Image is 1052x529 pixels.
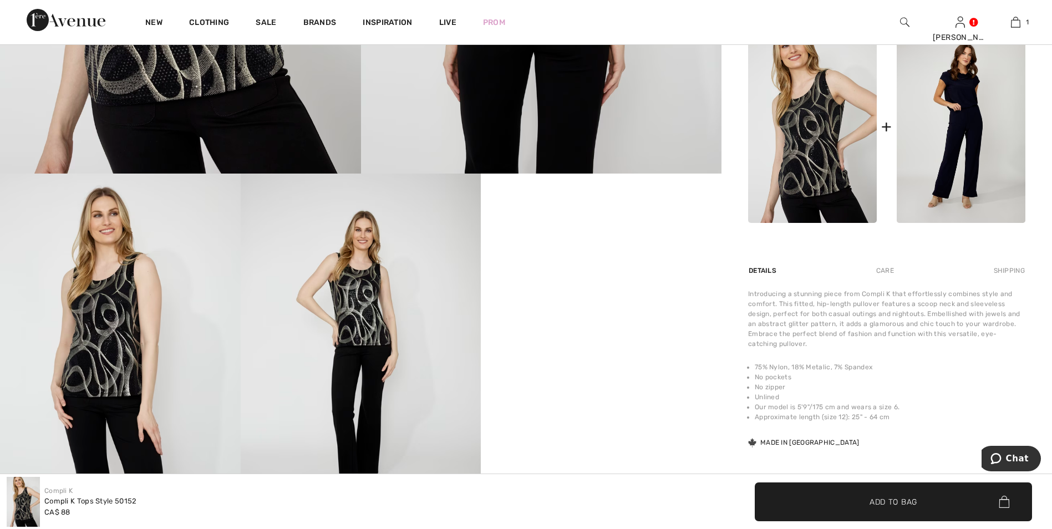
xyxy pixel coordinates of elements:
span: 1 [1026,17,1029,27]
video: Your browser does not support the video tag. [481,174,721,294]
img: Mid-Rise Casual Trousers Style 1534 [897,30,1025,223]
div: Compli K Tops Style 50152 [44,496,137,507]
a: Clothing [189,18,229,29]
a: Brands [303,18,337,29]
div: [PERSON_NAME] [933,32,987,43]
div: Details [748,261,779,281]
button: Add to Bag [755,482,1032,521]
img: Compli K Tops Style 50152 [7,477,40,527]
li: Approximate length (size 12): 25" - 64 cm [755,412,1025,422]
a: Compli K [44,487,73,495]
img: Bag.svg [999,496,1009,508]
a: Sale [256,18,276,29]
img: search the website [900,16,909,29]
span: Inspiration [363,18,412,29]
div: + [881,114,892,139]
img: My Bag [1011,16,1020,29]
li: No pockets [755,372,1025,382]
li: No zipper [755,382,1025,392]
img: Compli K Tops Style 50152 [748,30,877,223]
iframe: Opens a widget where you can chat to one of our agents [982,446,1041,474]
div: Shipping [991,261,1025,281]
a: 1 [988,16,1043,29]
span: Add to Bag [870,496,917,507]
div: Introducing a stunning piece from Compli K that effortlessly combines style and comfort. This fit... [748,289,1025,349]
li: Unlined [755,392,1025,402]
li: 75% Nylon, 18% Metalic, 7% Spandex [755,362,1025,372]
span: CA$ 88 [44,508,70,516]
li: Our model is 5'9"/175 cm and wears a size 6. [755,402,1025,412]
div: Made in [GEOGRAPHIC_DATA] [748,438,860,447]
a: Sign In [956,17,965,27]
a: Live [439,17,456,28]
img: 1ère Avenue [27,9,105,31]
div: Care [867,261,903,281]
a: New [145,18,162,29]
img: My Info [956,16,965,29]
a: Prom [483,17,505,28]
